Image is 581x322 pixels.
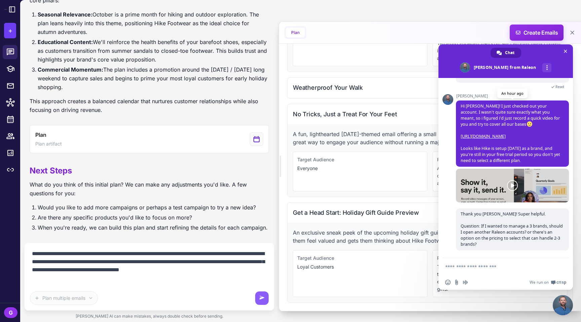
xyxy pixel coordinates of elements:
span: Create Emails [507,25,566,41]
div: Target Audience [297,254,423,262]
span: Read [555,84,564,89]
strong: Seasonal Relevance: [38,11,92,18]
p: A fun, lighthearted [DATE]-themed email offering a small 'treat' such as free shipping for 48 hou... [293,130,567,146]
h2: Next Steps [30,165,269,176]
span: Thank you [PERSON_NAME]! Super helpful. Question: If I wanted to manage a 3 brands, should I open... [461,211,563,247]
span: Audio message [463,280,468,285]
p: A low-lift, engaging campaign that taps into a major cultural moment to create a positive brand i... [437,165,563,187]
p: This approach creates a balanced calendar that nurtures customer relationships while also focusin... [30,97,269,114]
p: What do you think of this initial plan? We can make any adjustments you'd like. A few questions f... [30,180,269,198]
li: Would you like to add more campaigns or perhaps a test campaign to try a new idea? [38,203,269,212]
span: Plan artifact [35,140,62,148]
button: + [4,23,16,38]
div: Chat [491,48,521,58]
button: Create Emails [510,25,564,41]
span: Crisp [556,280,566,285]
span: Insert an emoji [445,280,451,285]
button: Plan multiple emails [30,291,98,305]
span: Hi [PERSON_NAME]! I just checked out your account. I wasn't quite sure exactly what you meant, so... [461,103,560,163]
strong: Educational Content: [38,39,93,45]
strong: Commercial Momentum: [38,66,103,73]
span: Send a file [454,280,459,285]
button: Plan [286,28,305,38]
p: An exclusive sneak peek of the upcoming holiday gift guide for your most loyal customers. This ma... [293,229,567,245]
span: We run on [530,280,549,285]
div: Rationale [437,254,563,262]
div: Weatherproof Your Walk [293,83,429,92]
button: View generated Plan [30,125,269,153]
div: G [4,307,17,318]
a: [URL][DOMAIN_NAME] [461,133,506,139]
div: Target Audience [297,156,423,163]
div: Rationale [437,156,563,163]
p: This campaign primes your most valuable segment for the upcoming holiday shopping season, encoura... [437,263,563,293]
span: Close chat [562,48,569,55]
p: Leverages social proof to build trust and desire. Targeting engaged users on-site can effectively... [437,32,563,62]
li: The plan includes a promotion around the [DATE] / [DATE] long weekend to capture sales and begins... [38,65,269,91]
div: [PERSON_NAME] AI can make mistakes, always double check before sending. [24,311,274,322]
span: Chat [505,48,514,58]
li: We'll reinforce the health benefits of your barefoot shoes, especially as customers transition fr... [38,38,269,64]
div: No Tricks, Just a Treat For Your Feet [293,110,429,119]
div: Close chat [553,295,573,315]
li: Are there any specific products you'd like to focus on more? [38,213,269,222]
span: [PERSON_NAME] [456,94,569,98]
textarea: Compose your message... [445,264,551,270]
p: Loyal Customers [297,263,423,271]
div: Get a Head Start: Holiday Gift Guide Preview [293,208,429,217]
div: More channels [542,63,551,72]
a: We run onCrisp [530,280,566,285]
span: Plan [35,131,46,139]
li: When you're ready, we can build this plan and start refining the details for each campaign. [38,223,269,232]
span: + [8,26,12,36]
li: October is a prime month for hiking and outdoor exploration. The plan leans heavily into this the... [38,10,269,36]
p: Everyone [297,165,423,172]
